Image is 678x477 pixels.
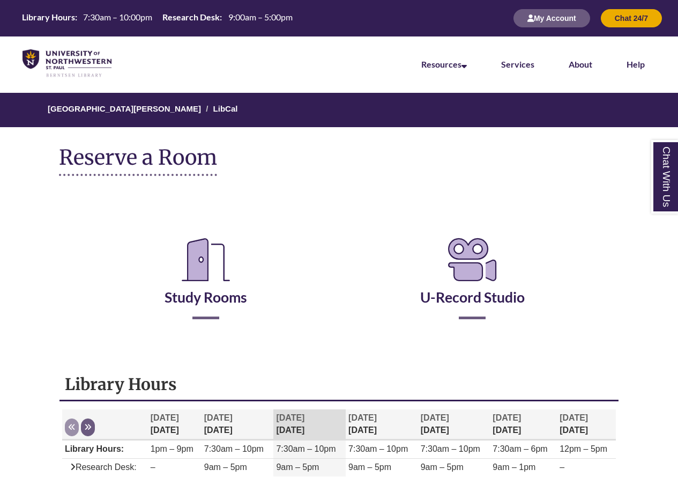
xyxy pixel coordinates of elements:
span: 7:30am – 10pm [421,444,480,453]
span: [DATE] [276,413,304,422]
span: 12pm – 5pm [560,444,607,453]
span: 9:00am – 5:00pm [228,12,293,22]
a: Help [627,59,645,69]
button: Previous week [65,419,79,436]
span: 9am – 5pm [421,463,464,472]
a: Resources [421,59,467,69]
span: 7:30am – 10pm [276,444,336,453]
button: Chat 24/7 [601,9,662,27]
th: [DATE] [557,409,616,440]
a: Study Rooms [165,262,247,306]
span: 1pm – 9pm [151,444,193,453]
button: My Account [513,9,590,27]
span: [DATE] [204,413,233,422]
td: Library Hours: [62,441,148,459]
th: Research Desk: [158,11,223,23]
div: Reserve a Room [59,203,619,351]
h1: Reserve a Room [59,146,217,176]
a: About [569,59,592,69]
a: [GEOGRAPHIC_DATA][PERSON_NAME] [48,104,201,113]
th: [DATE] [346,409,418,440]
th: [DATE] [490,409,557,440]
span: [DATE] [421,413,449,422]
a: LibCal [213,104,238,113]
th: Library Hours: [18,11,79,23]
h1: Library Hours [65,374,613,394]
button: Next week [81,419,95,436]
th: [DATE] [273,409,346,440]
nav: Breadcrumb [59,93,619,127]
span: [DATE] [348,413,377,422]
span: 7:30am – 6pm [493,444,547,453]
span: [DATE] [151,413,179,422]
a: Services [501,59,534,69]
span: – [151,463,155,472]
table: Hours Today [18,11,296,24]
th: [DATE] [202,409,274,440]
img: UNWSP Library Logo [23,49,111,78]
a: My Account [513,13,590,23]
span: 7:30am – 10pm [204,444,264,453]
span: 7:30am – 10pm [348,444,408,453]
span: [DATE] [493,413,521,422]
span: 9am – 5pm [204,463,247,472]
a: Chat 24/7 [601,13,662,23]
th: [DATE] [148,409,202,440]
span: 9am – 5pm [276,463,319,472]
span: [DATE] [560,413,588,422]
a: Hours Today [18,11,296,25]
span: 7:30am – 10:00pm [83,12,152,22]
th: [DATE] [418,409,490,440]
a: U-Record Studio [420,262,525,306]
span: – [560,463,564,472]
span: 9am – 5pm [348,463,391,472]
span: 9am – 1pm [493,463,535,472]
span: Research Desk: [65,463,137,472]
